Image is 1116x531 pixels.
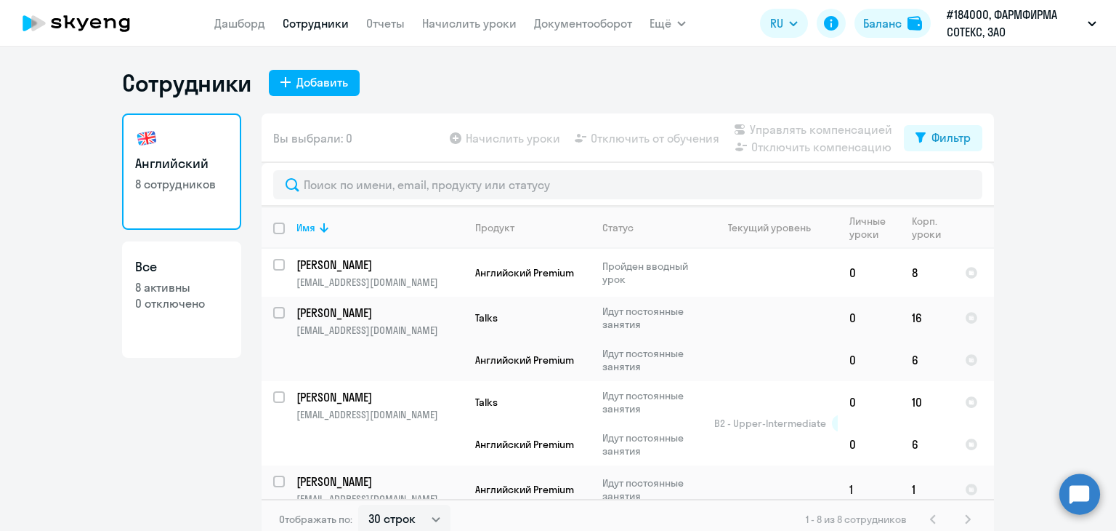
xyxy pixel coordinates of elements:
[806,513,907,526] span: 1 - 8 из 8 сотрудников
[760,9,808,38] button: RU
[279,513,352,526] span: Отображать по:
[122,68,251,97] h1: Сотрудники
[273,170,982,199] input: Поиск по имени, email, продукту или статусу
[283,16,349,31] a: Сотрудники
[854,9,931,38] button: Балансbalance
[900,339,953,381] td: 6
[602,389,702,415] p: Идут постоянные занятия
[602,476,702,503] p: Идут постоянные занятия
[269,70,360,96] button: Добавить
[534,16,632,31] a: Документооборот
[135,257,228,276] h3: Все
[728,221,811,234] div: Текущий уровень
[475,221,514,234] div: Продукт
[475,354,574,367] span: Английский Premium
[900,466,953,514] td: 1
[900,423,953,466] td: 6
[296,305,461,321] p: [PERSON_NAME]
[422,16,517,31] a: Начислить уроки
[296,408,463,421] p: [EMAIL_ADDRESS][DOMAIN_NAME]
[122,241,241,358] a: Все8 активны0 отключено
[838,249,900,297] td: 0
[296,221,315,234] div: Имя
[296,324,463,337] p: [EMAIL_ADDRESS][DOMAIN_NAME]
[296,73,348,91] div: Добавить
[296,305,463,321] a: [PERSON_NAME]
[602,305,702,331] p: Идут постоянные занятия
[475,396,498,409] span: Talks
[296,389,461,405] p: [PERSON_NAME]
[838,297,900,339] td: 0
[296,474,461,490] p: [PERSON_NAME]
[714,417,826,430] span: B2 - Upper-Intermediate
[904,125,982,151] button: Фильтр
[135,176,228,192] p: 8 сотрудников
[602,347,702,373] p: Идут постоянные занятия
[900,249,953,297] td: 8
[900,381,953,423] td: 10
[907,16,922,31] img: balance
[714,221,837,234] div: Текущий уровень
[135,279,228,295] p: 8 активны
[475,311,498,324] span: Talks
[838,381,900,423] td: 0
[650,15,671,32] span: Ещё
[296,221,463,234] div: Имя
[273,129,352,147] span: Вы выбрали: 0
[602,431,702,458] p: Идут постоянные занятия
[135,127,158,150] img: english
[863,15,902,32] div: Баланс
[475,438,574,451] span: Английский Premium
[122,113,241,230] a: Английский8 сотрудников
[135,295,228,311] p: 0 отключено
[296,257,463,273] a: [PERSON_NAME]
[900,297,953,339] td: 16
[475,266,574,279] span: Английский Premium
[296,257,461,273] p: [PERSON_NAME]
[602,260,702,286] p: Пройден вводный урок
[838,466,900,514] td: 1
[838,339,900,381] td: 0
[135,154,228,173] h3: Английский
[475,483,574,496] span: Английский Premium
[931,129,971,146] div: Фильтр
[296,474,463,490] a: [PERSON_NAME]
[939,6,1104,41] button: #184000, ФАРМФИРМА СОТЕКС, ЗАО
[602,221,634,234] div: Статус
[838,423,900,466] td: 0
[770,15,783,32] span: RU
[650,9,686,38] button: Ещё
[849,215,899,241] div: Личные уроки
[214,16,265,31] a: Дашборд
[296,276,463,289] p: [EMAIL_ADDRESS][DOMAIN_NAME]
[296,389,463,405] a: [PERSON_NAME]
[947,6,1082,41] p: #184000, ФАРМФИРМА СОТЕКС, ЗАО
[366,16,405,31] a: Отчеты
[296,492,463,506] p: [EMAIL_ADDRESS][DOMAIN_NAME]
[912,215,953,241] div: Корп. уроки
